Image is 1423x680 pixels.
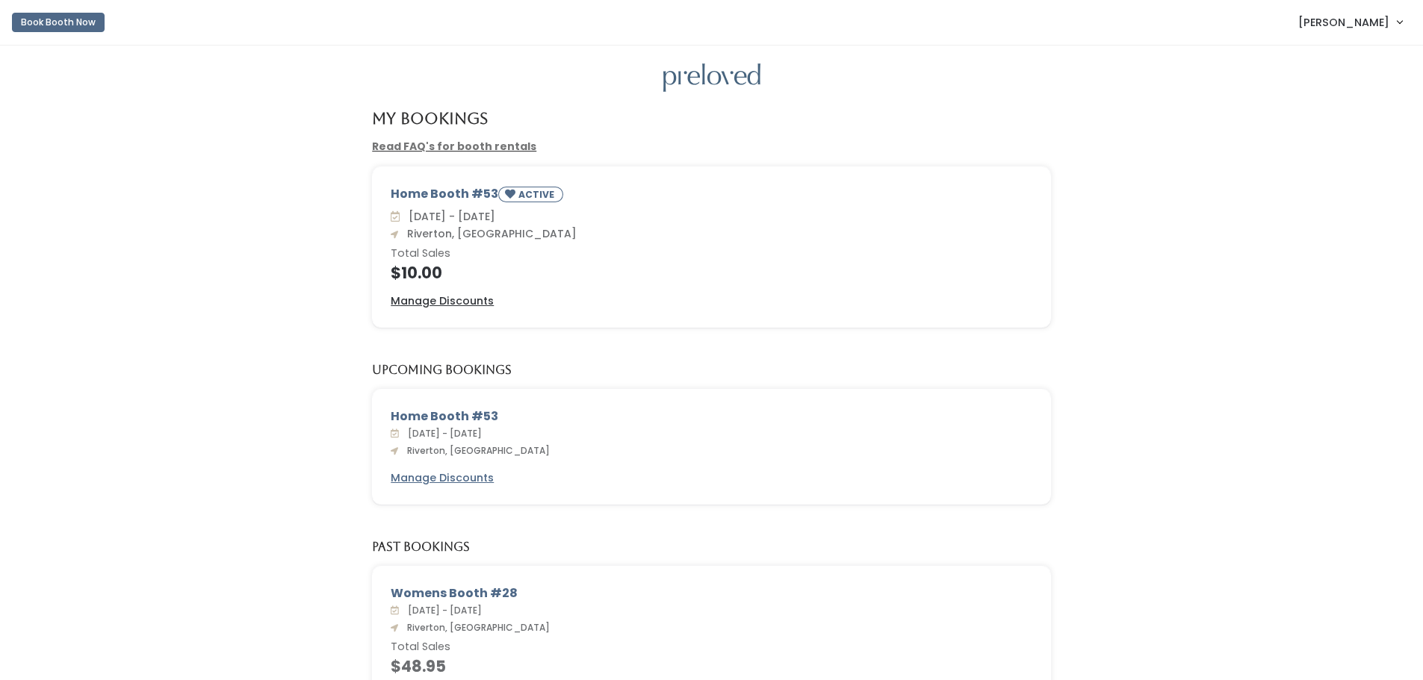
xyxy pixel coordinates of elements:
[518,188,557,201] small: ACTIVE
[391,293,494,309] a: Manage Discounts
[391,185,1032,208] div: Home Booth #53
[12,13,105,32] button: Book Booth Now
[372,110,488,127] h4: My Bookings
[391,470,494,486] a: Manage Discounts
[1298,14,1389,31] span: [PERSON_NAME]
[12,6,105,39] a: Book Booth Now
[391,264,1032,281] h4: $10.00
[401,621,550,634] span: Riverton, [GEOGRAPHIC_DATA]
[391,248,1032,260] h6: Total Sales
[372,139,536,154] a: Read FAQ's for booth rentals
[663,63,760,93] img: preloved logo
[401,444,550,457] span: Riverton, [GEOGRAPHIC_DATA]
[402,427,482,440] span: [DATE] - [DATE]
[391,641,1032,653] h6: Total Sales
[391,584,1032,602] div: Womens Booth #28
[402,604,482,617] span: [DATE] - [DATE]
[372,540,470,554] h5: Past Bookings
[391,470,494,485] u: Manage Discounts
[372,364,512,377] h5: Upcoming Bookings
[391,658,1032,675] h4: $48.95
[1283,6,1417,38] a: [PERSON_NAME]
[403,209,495,224] span: [DATE] - [DATE]
[401,226,577,241] span: Riverton, [GEOGRAPHIC_DATA]
[391,408,1032,425] div: Home Booth #53
[391,293,494,308] u: Manage Discounts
